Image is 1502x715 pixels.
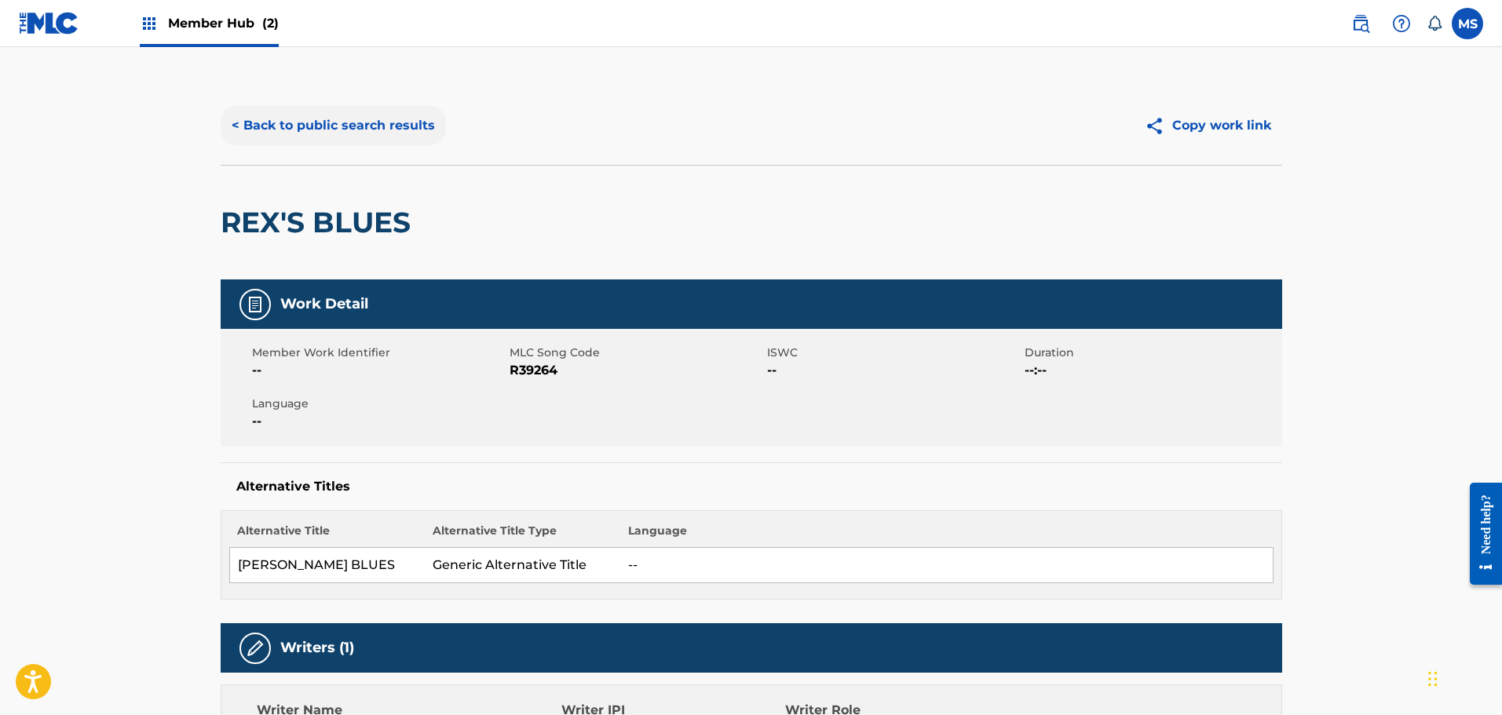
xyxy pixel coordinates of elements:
[1134,106,1282,145] button: Copy work link
[425,548,620,583] td: Generic Alternative Title
[425,523,620,548] th: Alternative Title Type
[236,479,1266,494] h5: Alternative Titles
[1428,655,1438,702] div: Drag
[767,361,1021,380] span: --
[510,361,763,380] span: R39264
[1025,345,1278,361] span: Duration
[1351,14,1370,33] img: search
[1145,116,1172,136] img: Copy work link
[252,396,506,412] span: Language
[510,345,763,361] span: MLC Song Code
[1452,8,1483,39] div: User Menu
[229,523,425,548] th: Alternative Title
[1458,470,1502,596] iframe: Resource Center
[229,548,425,583] td: [PERSON_NAME] BLUES
[1386,8,1417,39] div: Help
[246,295,265,314] img: Work Detail
[252,345,506,361] span: Member Work Identifier
[1345,8,1376,39] a: Public Search
[280,295,368,313] h5: Work Detail
[767,345,1021,361] span: ISWC
[168,14,279,32] span: Member Hub
[1392,14,1411,33] img: help
[620,523,1273,548] th: Language
[140,14,159,33] img: Top Rightsholders
[246,639,265,658] img: Writers
[1427,16,1442,31] div: Notifications
[252,412,506,431] span: --
[262,16,279,31] span: (2)
[252,361,506,380] span: --
[1025,361,1278,380] span: --:--
[280,639,354,657] h5: Writers (1)
[19,12,79,35] img: MLC Logo
[620,548,1273,583] td: --
[221,205,418,240] h2: REX'S BLUES
[1423,640,1502,715] iframe: Chat Widget
[221,106,446,145] button: < Back to public search results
